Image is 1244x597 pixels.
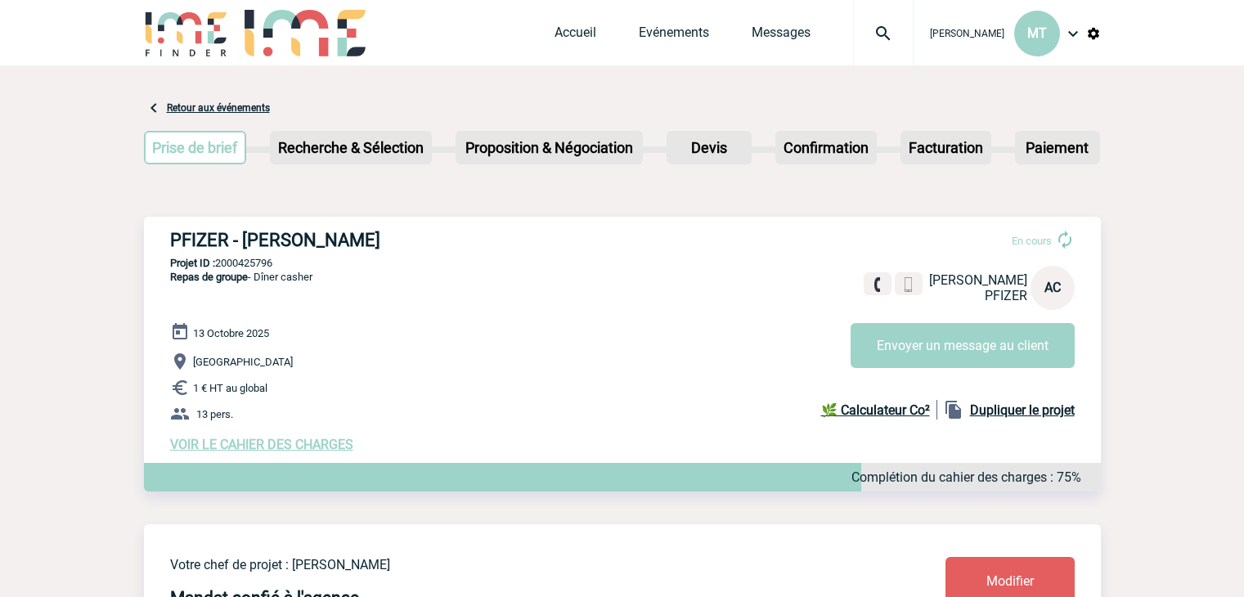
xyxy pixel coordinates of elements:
[851,323,1075,368] button: Envoyer un message au client
[170,271,248,283] span: Repas de groupe
[821,400,937,420] a: 🌿 Calculateur Co²
[870,277,885,292] img: fixe.png
[457,132,641,163] p: Proposition & Négociation
[144,257,1101,269] p: 2000425796
[985,288,1027,303] span: PFIZER
[193,356,293,368] span: [GEOGRAPHIC_DATA]
[193,382,267,394] span: 1 € HT au global
[986,573,1034,589] span: Modifier
[170,557,849,572] p: Votre chef de projet : [PERSON_NAME]
[929,272,1027,288] span: [PERSON_NAME]
[901,277,916,292] img: portable.png
[1044,280,1061,295] span: AC
[821,402,930,418] b: 🌿 Calculateur Co²
[1012,235,1052,247] span: En cours
[193,327,269,339] span: 13 Octobre 2025
[944,400,963,420] img: file_copy-black-24dp.png
[752,25,811,47] a: Messages
[902,132,990,163] p: Facturation
[170,230,661,250] h3: PFIZER - [PERSON_NAME]
[144,10,229,56] img: IME-Finder
[167,102,270,114] a: Retour aux événements
[1017,132,1098,163] p: Paiement
[668,132,750,163] p: Devis
[146,132,245,163] p: Prise de brief
[555,25,596,47] a: Accueil
[170,271,312,283] span: - Dîner casher
[170,257,215,269] b: Projet ID :
[930,28,1004,39] span: [PERSON_NAME]
[272,132,430,163] p: Recherche & Sélection
[970,402,1075,418] b: Dupliquer le projet
[196,408,233,420] span: 13 pers.
[777,132,875,163] p: Confirmation
[1027,25,1047,41] span: MT
[170,437,353,452] a: VOIR LE CAHIER DES CHARGES
[639,25,709,47] a: Evénements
